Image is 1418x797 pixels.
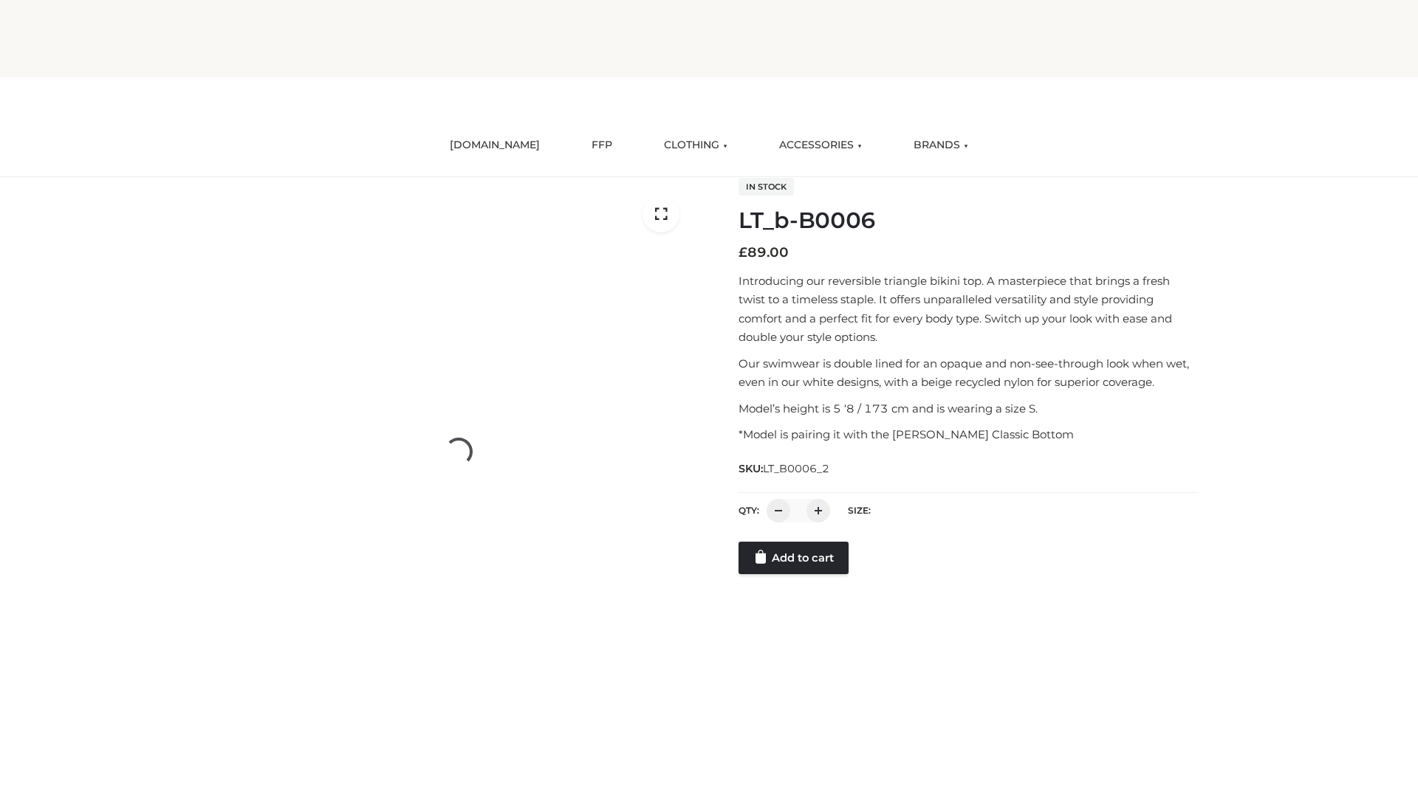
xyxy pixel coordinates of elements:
span: £ [739,244,747,261]
a: FFP [580,129,623,162]
span: SKU: [739,460,831,477]
span: In stock [739,178,794,196]
a: [DOMAIN_NAME] [439,129,551,162]
p: Introducing our reversible triangle bikini top. A masterpiece that brings a fresh twist to a time... [739,272,1199,347]
a: CLOTHING [653,129,739,162]
label: Size: [848,505,871,516]
a: ACCESSORIES [768,129,873,162]
label: QTY: [739,505,759,516]
p: Our swimwear is double lined for an opaque and non-see-through look when wet, even in our white d... [739,354,1199,392]
span: LT_B0006_2 [763,462,829,475]
a: BRANDS [902,129,979,162]
a: Add to cart [739,542,849,574]
p: Model’s height is 5 ‘8 / 173 cm and is wearing a size S. [739,399,1199,418]
bdi: 89.00 [739,244,789,261]
h1: LT_b-B0006 [739,207,1199,234]
p: *Model is pairing it with the [PERSON_NAME] Classic Bottom [739,425,1199,444]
